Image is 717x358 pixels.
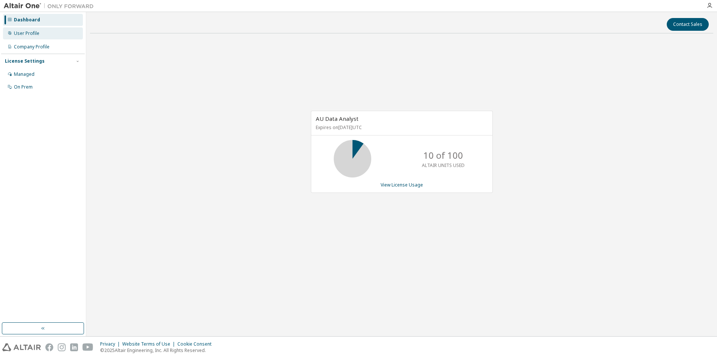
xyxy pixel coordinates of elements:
[70,343,78,351] img: linkedin.svg
[100,341,122,347] div: Privacy
[58,343,66,351] img: instagram.svg
[14,71,34,77] div: Managed
[45,343,53,351] img: facebook.svg
[5,58,45,64] div: License Settings
[14,44,49,50] div: Company Profile
[667,18,709,31] button: Contact Sales
[316,115,358,122] span: AU Data Analyst
[2,343,41,351] img: altair_logo.svg
[422,162,465,168] p: ALTAIR UNITS USED
[14,30,39,36] div: User Profile
[177,341,216,347] div: Cookie Consent
[14,84,33,90] div: On Prem
[4,2,97,10] img: Altair One
[122,341,177,347] div: Website Terms of Use
[14,17,40,23] div: Dashboard
[82,343,93,351] img: youtube.svg
[316,124,486,131] p: Expires on [DATE] UTC
[423,149,463,162] p: 10 of 100
[100,347,216,353] p: © 2025 Altair Engineering, Inc. All Rights Reserved.
[381,182,423,188] a: View License Usage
